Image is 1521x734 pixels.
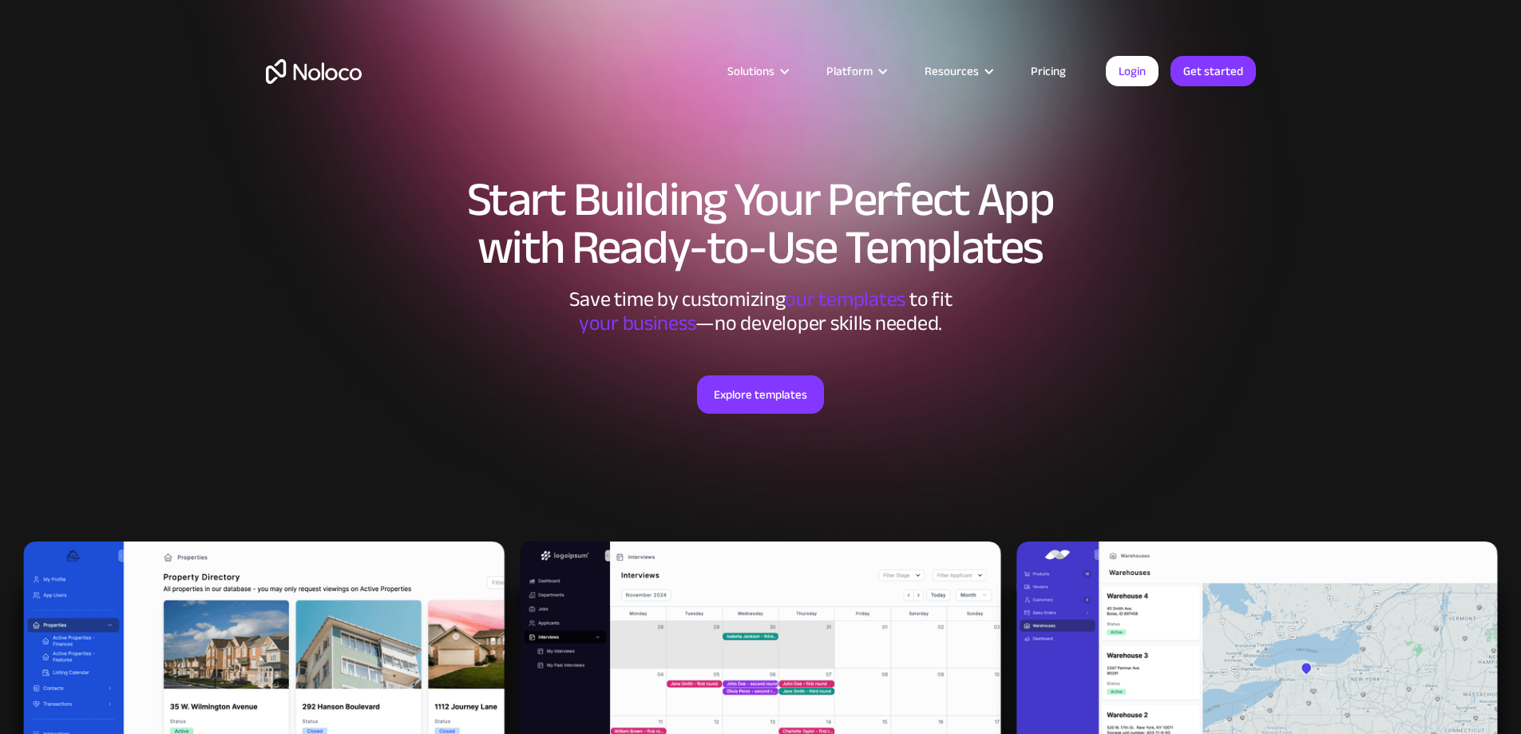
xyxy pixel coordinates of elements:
[266,176,1256,272] h1: Start Building Your Perfect App with Ready-to-Use Templates
[785,280,905,319] span: our templates
[826,61,873,81] div: Platform
[1011,61,1086,81] a: Pricing
[925,61,979,81] div: Resources
[266,59,362,84] a: home
[697,375,824,414] a: Explore templates
[707,61,806,81] div: Solutions
[806,61,905,81] div: Platform
[579,304,696,343] span: your business
[1106,56,1159,86] a: Login
[1170,56,1256,86] a: Get started
[905,61,1011,81] div: Resources
[521,288,1000,335] div: Save time by customizing to fit ‍ —no developer skills needed.
[727,61,774,81] div: Solutions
